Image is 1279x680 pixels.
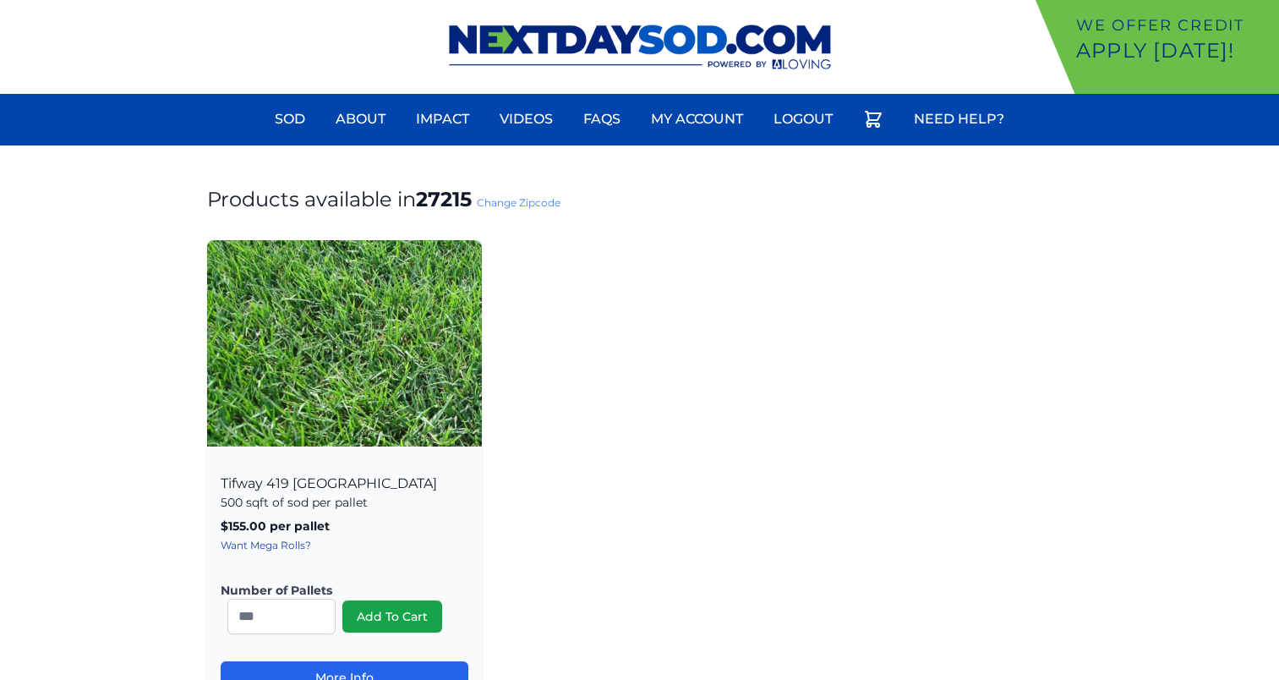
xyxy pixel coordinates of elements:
a: Want Mega Rolls? [221,539,311,551]
a: Impact [406,99,479,140]
strong: 27215 [416,187,472,211]
a: FAQs [573,99,631,140]
p: Apply [DATE]! [1076,37,1272,64]
label: Number of Pallets [221,582,455,599]
button: Add To Cart [342,600,442,633]
p: We offer Credit [1076,14,1272,37]
img: Tifway 419 Bermuda Product Image [207,240,482,447]
a: Sod [265,99,315,140]
a: My Account [641,99,753,140]
a: Need Help? [904,99,1014,140]
p: 500 sqft of sod per pallet [221,494,468,511]
a: Logout [763,99,843,140]
p: $155.00 per pallet [221,518,468,535]
a: About [325,99,396,140]
a: Change Zipcode [477,196,560,209]
h1: Products available in [207,186,1073,213]
a: Videos [489,99,563,140]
